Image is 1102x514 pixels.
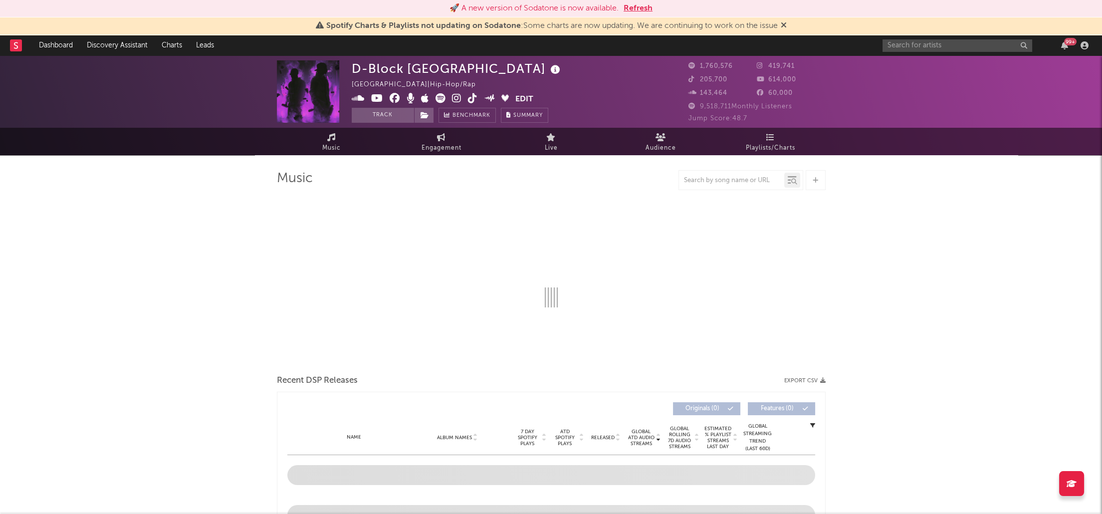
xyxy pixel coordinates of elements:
[781,22,787,30] span: Dismiss
[545,142,558,154] span: Live
[591,435,615,441] span: Released
[387,128,496,155] a: Engagement
[1061,41,1068,49] button: 99+
[515,93,533,106] button: Edit
[688,115,747,122] span: Jump Score: 48.7
[754,406,800,412] span: Features ( 0 )
[624,2,653,14] button: Refresh
[189,35,221,55] a: Leads
[757,76,796,83] span: 614,000
[352,60,563,77] div: D-Block [GEOGRAPHIC_DATA]
[277,128,387,155] a: Music
[882,39,1032,52] input: Search for artists
[32,35,80,55] a: Dashboard
[757,63,795,69] span: 419,741
[688,63,733,69] span: 1,760,576
[452,110,490,122] span: Benchmark
[439,108,496,123] a: Benchmark
[606,128,716,155] a: Audience
[688,76,727,83] span: 205,700
[326,22,778,30] span: : Some charts are now updating. We are continuing to work on the issue
[784,378,826,384] button: Export CSV
[716,128,826,155] a: Playlists/Charts
[688,103,792,110] span: 9,518,711 Monthly Listeners
[757,90,793,96] span: 60,000
[437,435,472,441] span: Album Names
[514,429,541,447] span: 7 Day Spotify Plays
[746,142,795,154] span: Playlists/Charts
[352,108,414,123] button: Track
[688,90,727,96] span: 143,464
[501,108,548,123] button: Summary
[1064,38,1077,45] div: 99 +
[326,22,521,30] span: Spotify Charts & Playlists not updating on Sodatone
[80,35,155,55] a: Discovery Assistant
[422,142,461,154] span: Engagement
[513,113,543,118] span: Summary
[307,434,401,441] div: Name
[743,423,773,453] div: Global Streaming Trend (Last 60D)
[449,2,619,14] div: 🚀 A new version of Sodatone is now available.
[679,406,725,412] span: Originals ( 0 )
[496,128,606,155] a: Live
[666,426,693,450] span: Global Rolling 7D Audio Streams
[322,142,341,154] span: Music
[352,79,487,91] div: [GEOGRAPHIC_DATA] | Hip-Hop/Rap
[704,426,732,450] span: Estimated % Playlist Streams Last Day
[748,402,815,415] button: Features(0)
[628,429,655,447] span: Global ATD Audio Streams
[673,402,740,415] button: Originals(0)
[155,35,189,55] a: Charts
[679,177,784,185] input: Search by song name or URL
[646,142,676,154] span: Audience
[552,429,578,447] span: ATD Spotify Plays
[277,375,358,387] span: Recent DSP Releases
